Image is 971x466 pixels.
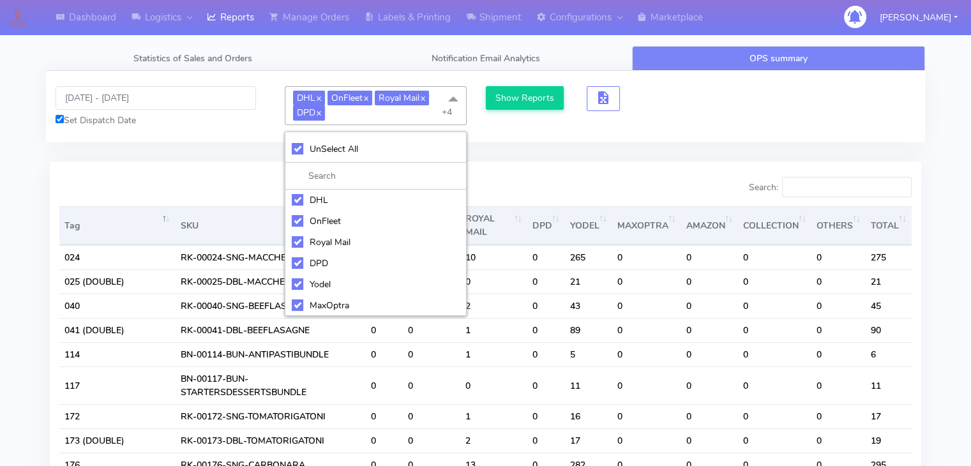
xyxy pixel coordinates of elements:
[419,91,425,104] a: x
[612,245,681,269] td: 0
[870,4,967,31] button: [PERSON_NAME]
[811,318,866,342] td: 0
[315,91,321,104] a: x
[681,206,738,245] th: AMAZON : activate to sort column ascending
[681,245,738,269] td: 0
[293,91,325,105] span: DHL
[292,193,459,207] div: DHL
[565,245,612,269] td: 265
[363,91,368,104] a: x
[612,294,681,318] td: 0
[59,342,176,366] td: 114
[738,428,811,453] td: 0
[366,342,403,366] td: 0
[460,206,527,245] th: ROYAL MAIL : activate to sort column ascending
[59,245,176,269] td: 024
[811,366,866,404] td: 0
[738,404,811,428] td: 0
[403,366,460,404] td: 0
[176,342,366,366] td: BN-00114-BUN-ANTIPASTIBUNDLE
[176,318,366,342] td: RK-00041-DBL-BEEFLASAGNE
[748,177,912,197] label: Search:
[681,269,738,294] td: 0
[56,86,256,110] input: Pick the Daterange
[681,428,738,453] td: 0
[811,206,866,245] th: OTHERS : activate to sort column ascending
[738,245,811,269] td: 0
[176,269,366,294] td: RK-00025-DBL-MACCHEESE
[176,428,366,453] td: RK-00173-DBL-TOMATORIGATONI
[681,366,738,404] td: 0
[59,269,176,294] td: 025 (DOUBLE)
[292,278,459,291] div: Yodel
[176,245,366,269] td: RK-00024-SNG-MACCHEESE
[315,105,321,119] a: x
[866,294,912,318] td: 45
[292,299,459,312] div: MaxOptra
[442,106,456,118] span: +4
[738,206,811,245] th: COLLECTION : activate to sort column ascending
[293,105,325,120] span: DPD
[866,428,912,453] td: 19
[403,428,460,453] td: 0
[403,342,460,366] td: 0
[527,206,565,245] th: DPD : activate to sort column ascending
[866,404,912,428] td: 17
[327,91,372,105] span: OnFleet
[527,366,565,404] td: 0
[375,91,429,105] span: Royal Mail
[460,366,527,404] td: 0
[292,236,459,249] div: Royal Mail
[486,86,564,110] button: Show Reports
[612,206,681,245] th: MAXOPTRA : activate to sort column ascending
[460,294,527,318] td: 2
[366,404,403,428] td: 0
[612,269,681,294] td: 0
[811,428,866,453] td: 0
[432,52,540,64] span: Notification Email Analytics
[292,214,459,228] div: OnFleet
[866,342,912,366] td: 6
[565,318,612,342] td: 89
[565,342,612,366] td: 5
[59,428,176,453] td: 173 (DOUBLE)
[292,257,459,270] div: DPD
[565,206,612,245] th: YODEL : activate to sort column ascending
[366,428,403,453] td: 0
[46,46,925,71] ul: Tabs
[59,366,176,404] td: 117
[738,318,811,342] td: 0
[292,169,459,183] input: multiselect-search
[782,177,912,197] input: Search:
[527,428,565,453] td: 0
[527,245,565,269] td: 0
[866,245,912,269] td: 275
[403,404,460,428] td: 0
[176,294,366,318] td: RK-00040-SNG-BEEFLASAGNE
[866,269,912,294] td: 21
[292,142,459,156] div: UnSelect All
[565,404,612,428] td: 16
[56,114,256,127] div: Set Dispatch Date
[681,294,738,318] td: 0
[866,206,912,245] th: TOTAL : activate to sort column ascending
[527,269,565,294] td: 0
[681,318,738,342] td: 0
[527,318,565,342] td: 0
[460,318,527,342] td: 1
[811,245,866,269] td: 0
[811,342,866,366] td: 0
[612,428,681,453] td: 0
[681,404,738,428] td: 0
[59,294,176,318] td: 040
[749,52,808,64] span: OPS summary
[612,404,681,428] td: 0
[866,366,912,404] td: 11
[460,342,527,366] td: 1
[811,269,866,294] td: 0
[565,294,612,318] td: 43
[133,52,252,64] span: Statistics of Sales and Orders
[460,404,527,428] td: 1
[59,206,176,245] th: Tag: activate to sort column descending
[565,428,612,453] td: 17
